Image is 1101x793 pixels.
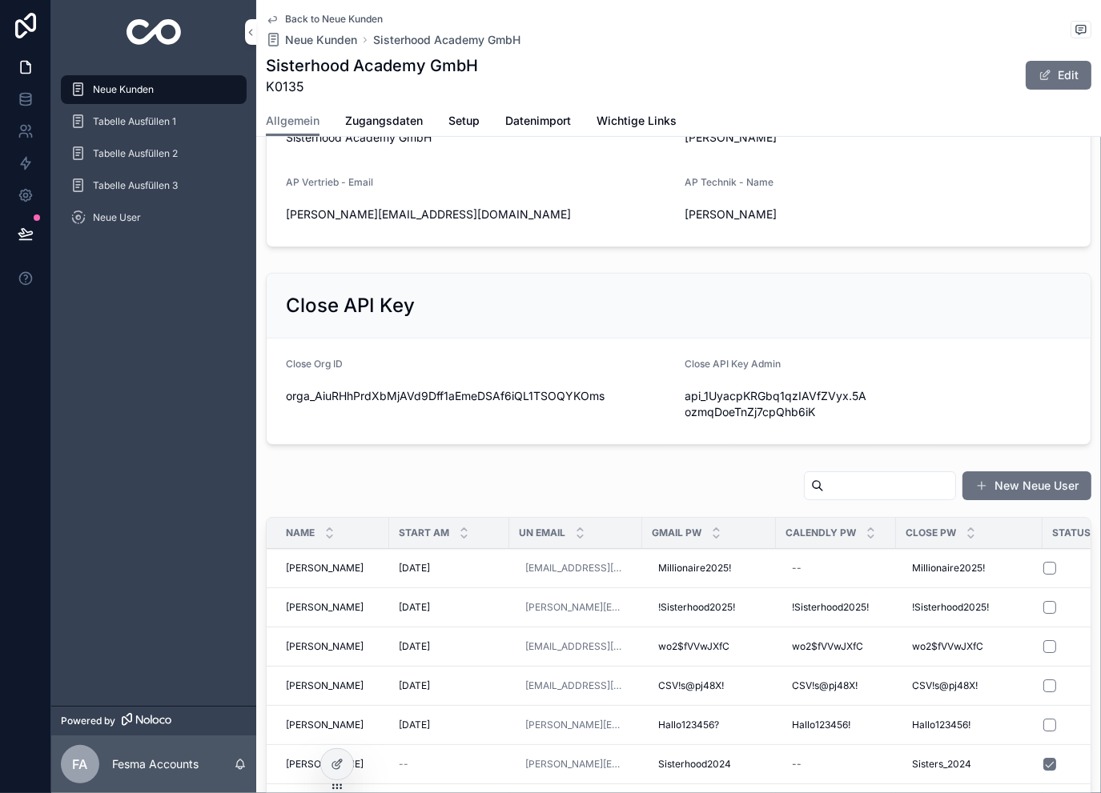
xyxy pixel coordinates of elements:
[286,758,364,771] span: [PERSON_NAME]
[448,106,480,138] a: Setup
[786,712,886,738] a: Hallo123456!
[906,751,1033,777] a: Sisters_2024
[51,64,256,253] div: scrollable content
[505,106,571,138] a: Datenimport
[658,719,719,731] span: Hallo123456?
[266,106,319,137] a: Allgemein
[519,712,633,738] a: [PERSON_NAME][EMAIL_ADDRESS][DOMAIN_NAME]
[399,758,408,771] span: --
[93,211,141,224] span: Neue User
[93,179,178,192] span: Tabelle Ausfüllen 3
[286,758,380,771] a: [PERSON_NAME]
[786,527,856,539] span: Calendly Pw
[658,640,729,653] span: wo2$fVVwJXfC
[792,679,858,692] span: CSV!s@pj48X!
[906,712,1033,738] a: Hallo123456!
[786,634,886,659] a: wo2$fVVwJXfC
[61,203,247,232] a: Neue User
[399,601,430,614] span: [DATE]
[286,679,380,692] a: [PERSON_NAME]
[525,679,626,692] a: [EMAIL_ADDRESS][DOMAIN_NAME]
[286,527,315,539] span: Name
[792,640,863,653] span: wo2$fVVwJXfC
[373,32,520,48] span: Sisterhood Academy GmbH
[286,640,364,653] span: [PERSON_NAME]
[658,758,731,771] span: Sisterhood2024
[786,673,886,699] a: CSV!s@pj48X!
[93,115,176,128] span: Tabelle Ausfüllen 1
[112,756,199,772] p: Fesma Accounts
[285,13,383,26] span: Back to Neue Kunden
[286,388,673,404] span: orga_AiuRHhPrdXbMjAVd9Dff1aEmeDSAf6iQL1TSOQYKOms
[519,555,633,581] a: [EMAIL_ADDRESS][DOMAIN_NAME]
[912,758,971,771] span: Sisters_2024
[906,527,956,539] span: Close Pw
[658,679,724,692] span: CSV!s@pj48X!
[786,751,886,777] a: --
[912,679,978,692] span: CSV!s@pj48X!
[286,640,380,653] a: [PERSON_NAME]
[519,751,633,777] a: [PERSON_NAME][EMAIL_ADDRESS][DOMAIN_NAME]
[525,562,626,575] a: [EMAIL_ADDRESS][DOMAIN_NAME]
[286,679,364,692] span: [PERSON_NAME]
[399,679,430,692] span: [DATE]
[399,562,500,575] a: [DATE]
[266,77,478,96] span: K0135
[399,719,500,731] a: [DATE]
[912,562,985,575] span: Millionaire2025!
[792,719,850,731] span: Hallo123456!
[906,634,1033,659] a: wo2$fVVwJXfC
[597,113,677,129] span: Wichtige Links
[51,706,256,735] a: Powered by
[285,32,357,48] span: Neue Kunden
[399,719,430,731] span: [DATE]
[286,176,373,188] span: AP Vertrieb - Email
[399,601,500,614] a: [DATE]
[792,601,869,614] span: !Sisterhood2025!
[912,601,989,614] span: !Sisterhood2025!
[906,555,1033,581] a: Millionaire2025!
[286,562,364,575] span: [PERSON_NAME]
[786,555,886,581] a: --
[61,171,247,200] a: Tabelle Ausfüllen 3
[786,595,886,620] a: !Sisterhood2025!
[399,679,500,692] a: [DATE]
[652,634,766,659] a: wo2$fVVwJXfC
[519,595,633,620] a: [PERSON_NAME][EMAIL_ADDRESS][DOMAIN_NAME]
[519,634,633,659] a: [EMAIL_ADDRESS][DOMAIN_NAME]
[266,54,478,77] h1: Sisterhood Academy GmbH
[286,358,343,370] span: Close Org ID
[912,719,970,731] span: Hallo123456!
[525,601,626,614] a: [PERSON_NAME][EMAIL_ADDRESS][DOMAIN_NAME]
[906,673,1033,699] a: CSV!s@pj48X!
[286,562,380,575] a: [PERSON_NAME]
[286,206,673,222] span: [PERSON_NAME][EMAIL_ADDRESS][DOMAIN_NAME]
[399,758,500,771] a: --
[519,673,633,699] a: [EMAIL_ADDRESS][DOMAIN_NAME]
[61,139,247,168] a: Tabelle Ausfüllen 2
[286,719,364,731] span: [PERSON_NAME]
[286,601,380,614] a: [PERSON_NAME]
[658,601,735,614] span: !Sisterhood2025!
[912,640,983,653] span: wo2$fVVwJXfC
[519,527,565,539] span: UN Email
[685,388,872,420] span: api_1UyacpKRGbq1qzIAVfZVyx.5AozmqDoeTnZj7cpQhb6iK
[962,471,1091,500] button: New Neue User
[685,206,872,222] span: [PERSON_NAME]
[345,106,423,138] a: Zugangsdaten
[286,130,673,146] span: Sisterhood Academy GmbH
[597,106,677,138] a: Wichtige Links
[266,32,357,48] a: Neue Kunden
[685,176,774,188] span: AP Technik - Name
[93,147,178,160] span: Tabelle Ausfüllen 2
[525,758,626,771] a: [PERSON_NAME][EMAIL_ADDRESS][DOMAIN_NAME]
[61,107,247,136] a: Tabelle Ausfüllen 1
[792,758,802,771] div: --
[652,751,766,777] a: Sisterhood2024
[286,719,380,731] a: [PERSON_NAME]
[73,755,88,774] span: FA
[658,562,731,575] span: Millionaire2025!
[505,113,571,129] span: Datenimport
[127,19,182,45] img: App logo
